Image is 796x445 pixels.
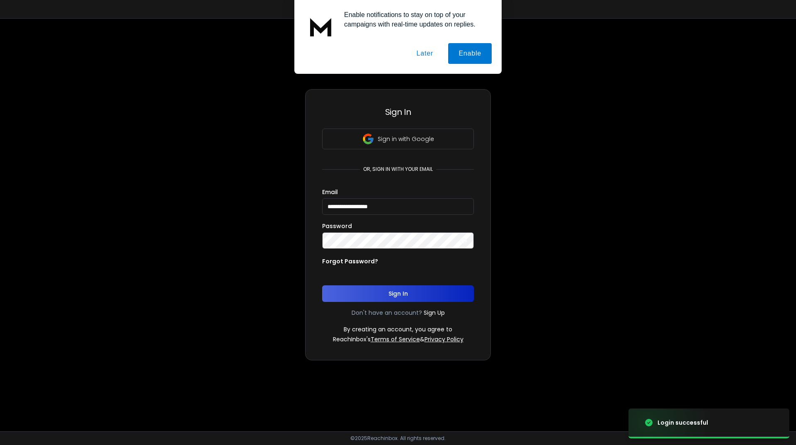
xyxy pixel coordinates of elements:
p: Sign in with Google [378,135,434,143]
p: By creating an account, you agree to [344,325,452,333]
label: Password [322,223,352,229]
a: Terms of Service [371,335,420,343]
p: or, sign in with your email [360,166,436,173]
button: Sign in with Google [322,129,474,149]
div: Login successful [658,418,708,427]
a: Privacy Policy [425,335,464,343]
button: Enable [448,43,492,64]
p: © 2025 Reachinbox. All rights reserved. [350,435,446,442]
a: Sign Up [424,309,445,317]
div: Enable notifications to stay on top of your campaigns with real-time updates on replies. [337,10,492,29]
button: Later [406,43,443,64]
p: Forgot Password? [322,257,378,265]
button: Sign In [322,285,474,302]
label: Email [322,189,338,195]
p: Don't have an account? [352,309,422,317]
h3: Sign In [322,106,474,118]
p: ReachInbox's & [333,335,464,343]
img: notification icon [304,10,337,43]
